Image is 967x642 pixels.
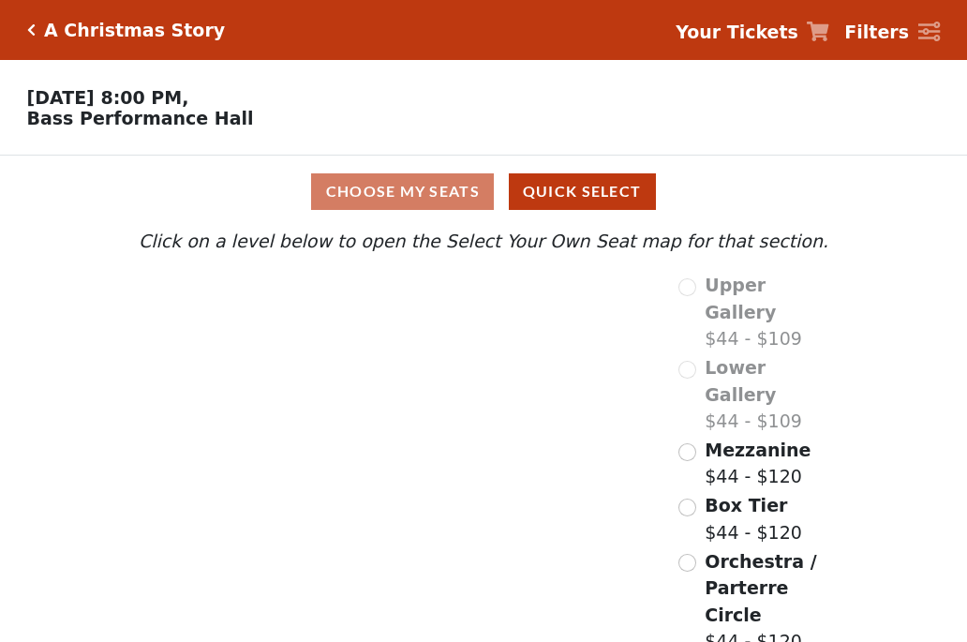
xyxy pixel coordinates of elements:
span: Orchestra / Parterre Circle [705,551,816,625]
strong: Your Tickets [676,22,798,42]
a: Click here to go back to filters [27,23,36,37]
p: Click on a level below to open the Select Your Own Seat map for that section. [134,228,833,255]
span: Box Tier [705,495,787,515]
button: Quick Select [509,173,656,210]
a: Filters [844,19,940,46]
h5: A Christmas Story [44,20,225,41]
label: $44 - $109 [705,272,833,352]
span: Upper Gallery [705,275,776,322]
strong: Filters [844,22,909,42]
span: Mezzanine [705,440,811,460]
label: $44 - $120 [705,492,802,545]
path: Upper Gallery - Seats Available: 0 [226,281,439,333]
span: Lower Gallery [705,357,776,405]
label: $44 - $120 [705,437,811,490]
a: Your Tickets [676,19,829,46]
path: Orchestra / Parterre Circle - Seats Available: 179 [344,459,560,590]
label: $44 - $109 [705,354,833,435]
path: Lower Gallery - Seats Available: 0 [243,323,469,395]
